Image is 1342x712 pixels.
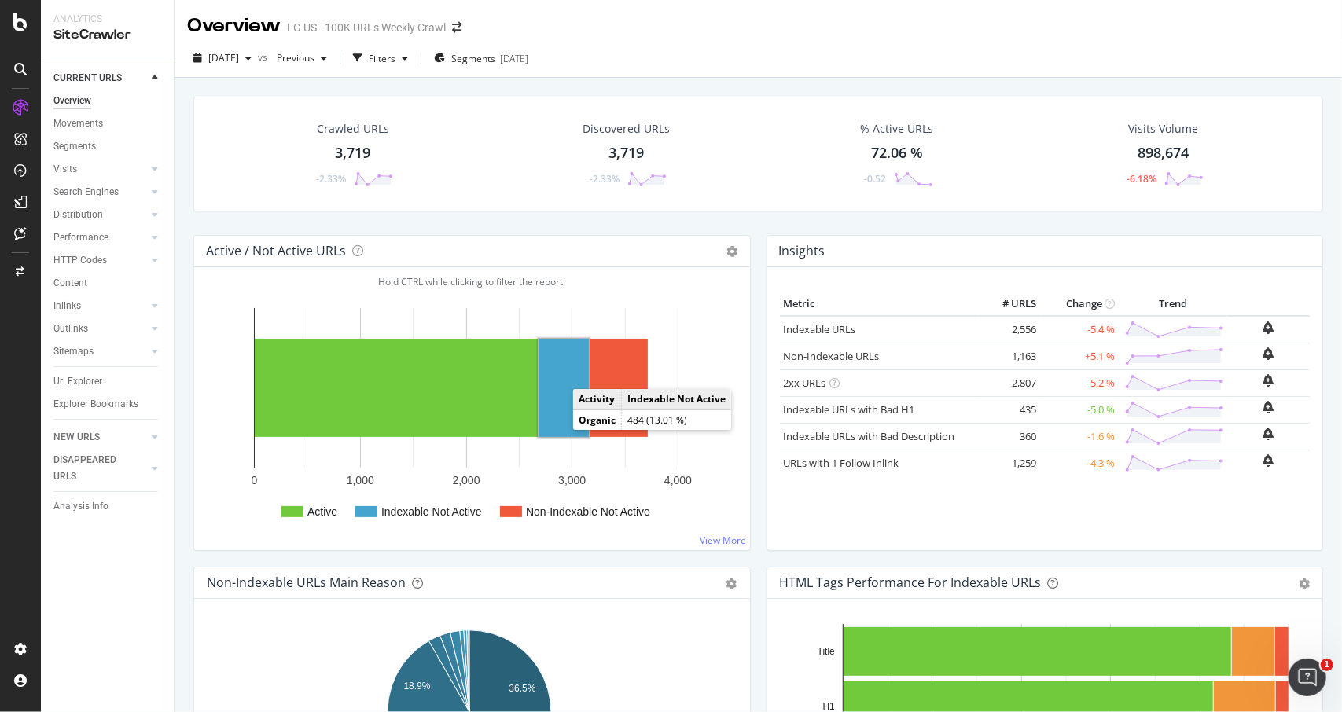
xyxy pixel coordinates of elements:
span: vs [258,50,270,64]
svg: A chart. [207,292,737,538]
div: [DATE] [500,52,528,65]
div: Analytics [53,13,161,26]
text: 4,000 [664,474,692,486]
button: Previous [270,46,333,71]
div: Non-Indexable URLs Main Reason [207,574,406,590]
a: HTTP Codes [53,252,147,269]
div: arrow-right-arrow-left [452,22,461,33]
text: Title [817,646,835,657]
text: 36.5% [509,683,536,694]
text: 0 [252,474,258,486]
td: Activity [573,389,622,409]
div: HTTP Codes [53,252,107,269]
td: 435 [978,396,1041,423]
a: CURRENT URLS [53,70,147,86]
text: H1 [822,701,835,712]
div: HTML Tags Performance for Indexable URLs [780,574,1042,590]
td: Indexable Not Active [622,389,732,409]
div: Visits [53,161,77,178]
iframe: Intercom live chat [1289,659,1326,696]
th: Change [1041,292,1120,316]
a: View More [700,534,747,547]
td: 1,259 [978,450,1041,476]
div: bell-plus [1263,321,1274,334]
td: 2,807 [978,369,1041,396]
div: gear [1299,578,1310,589]
a: URLs with 1 Follow Inlink [784,456,899,470]
text: 3,000 [558,474,586,486]
a: Outlinks [53,321,147,337]
a: Visits [53,161,147,178]
span: 1 [1321,659,1333,671]
td: Organic [573,410,622,431]
td: -5.4 % [1041,316,1120,343]
div: 3,719 [335,143,370,163]
div: Sitemaps [53,343,94,360]
a: Search Engines [53,184,147,200]
th: # URLS [978,292,1041,316]
div: Analysis Info [53,498,108,515]
td: 360 [978,423,1041,450]
td: +5.1 % [1041,343,1120,369]
div: Outlinks [53,321,88,337]
a: Performance [53,229,147,246]
div: bell-plus [1263,454,1274,467]
div: CURRENT URLS [53,70,122,86]
a: Distribution [53,207,147,223]
div: gear [726,578,737,589]
span: Hold CTRL while clicking to filter the report. [378,275,565,288]
a: Explorer Bookmarks [53,396,163,413]
div: NEW URLS [53,429,100,446]
span: Previous [270,51,314,64]
div: Visits Volume [1129,121,1199,137]
div: Url Explorer [53,373,102,390]
div: Distribution [53,207,103,223]
a: Url Explorer [53,373,163,390]
div: -2.33% [590,172,620,185]
td: -1.6 % [1041,423,1120,450]
text: 18.9% [404,681,431,692]
div: % Active URLs [860,121,933,137]
a: Indexable URLs with Bad Description [784,429,955,443]
div: DISAPPEARED URLS [53,452,133,485]
text: 2,000 [452,474,480,486]
div: -6.18% [1127,172,1156,185]
a: NEW URLS [53,429,147,446]
div: Overview [53,93,91,109]
button: Filters [347,46,414,71]
h4: Active / Not Active URLs [206,240,346,262]
a: Analysis Info [53,498,163,515]
div: bell-plus [1263,347,1274,360]
text: Active [307,505,337,518]
div: LG US - 100K URLs Weekly Crawl [287,20,446,35]
text: Non-Indexable Not Active [526,505,650,518]
div: 898,674 [1138,143,1189,163]
div: SiteCrawler [53,26,161,44]
div: Content [53,275,87,292]
td: 2,556 [978,316,1041,343]
div: -0.52 [864,172,886,185]
div: Discovered URLs [583,121,671,137]
div: Explorer Bookmarks [53,396,138,413]
a: DISAPPEARED URLS [53,452,147,485]
a: Indexable URLs with Bad H1 [784,402,915,417]
div: Movements [53,116,103,132]
a: Indexable URLs [784,322,856,336]
td: 1,163 [978,343,1041,369]
a: 2xx URLs [784,376,826,390]
h4: Insights [779,240,825,262]
td: -4.3 % [1041,450,1120,476]
td: 484 (13.01 %) [622,410,732,431]
button: Segments[DATE] [428,46,535,71]
div: Search Engines [53,184,119,200]
div: Segments [53,138,96,155]
a: Sitemaps [53,343,147,360]
div: Performance [53,229,108,246]
span: 2025 Oct. 5th [208,51,239,64]
div: Crawled URLs [317,121,389,137]
div: bell-plus [1263,428,1274,440]
td: -5.0 % [1041,396,1120,423]
div: Overview [187,13,281,39]
button: [DATE] [187,46,258,71]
